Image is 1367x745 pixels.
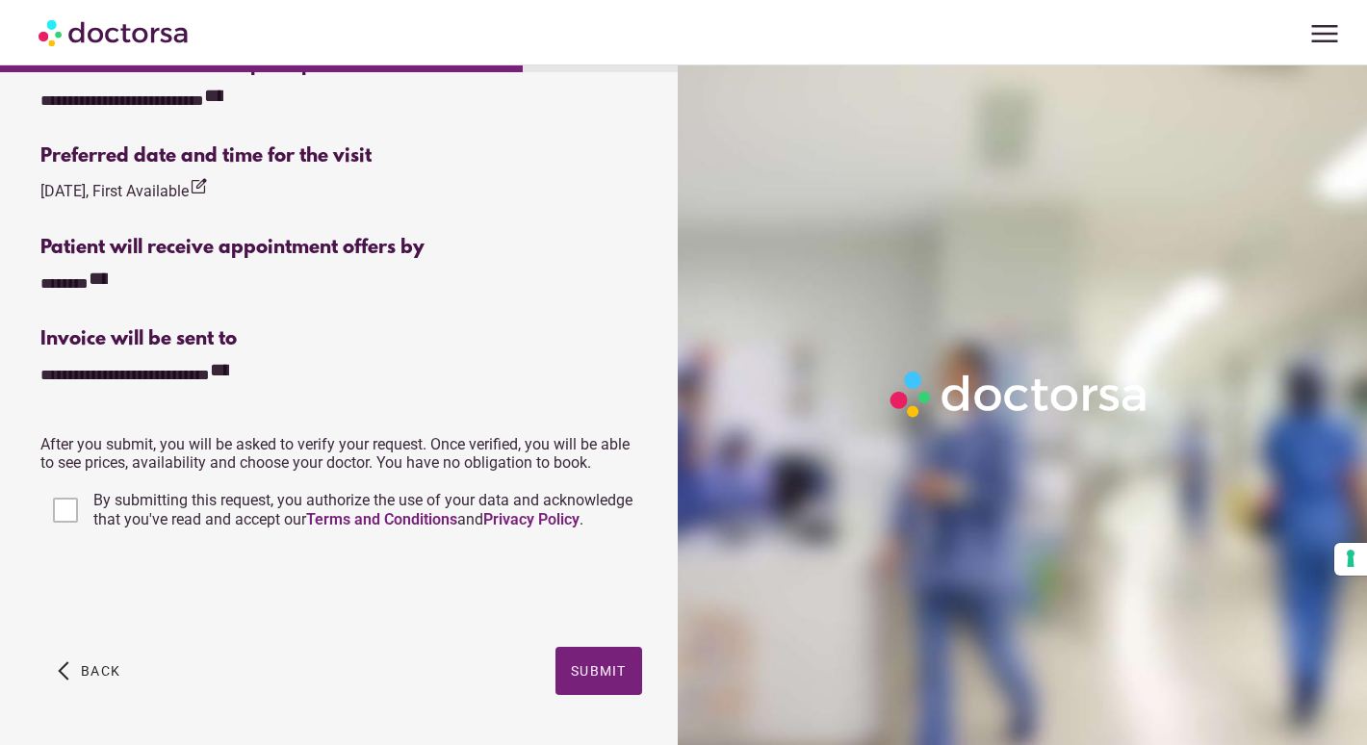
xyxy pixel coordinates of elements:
[571,663,627,679] span: Submit
[40,145,641,167] div: Preferred date and time for the visit
[189,177,208,196] i: edit_square
[50,647,128,695] button: arrow_back_ios Back
[40,177,208,203] div: [DATE], First Available
[1334,543,1367,576] button: Your consent preferences for tracking technologies
[81,663,120,679] span: Back
[483,510,580,528] a: Privacy Policy
[40,237,641,259] div: Patient will receive appointment offers by
[1306,15,1343,52] span: menu
[40,552,333,628] iframe: reCAPTCHA
[40,328,641,350] div: Invoice will be sent to
[555,647,642,695] button: Submit
[40,435,641,472] p: After you submit, you will be asked to verify your request. Once verified, you will be able to se...
[93,491,632,528] span: By submitting this request, you authorize the use of your data and acknowledge that you've read a...
[39,11,191,54] img: Doctorsa.com
[883,364,1156,424] img: Logo-Doctorsa-trans-White-partial-flat.png
[306,510,457,528] a: Terms and Conditions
